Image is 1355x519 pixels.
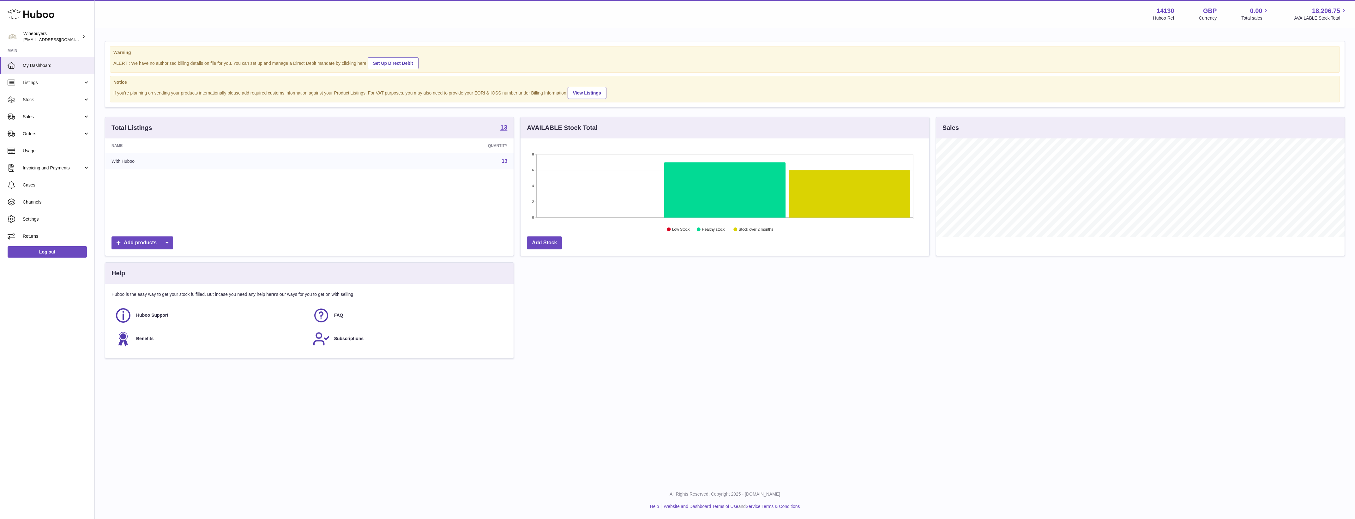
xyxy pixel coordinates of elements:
[502,158,508,164] a: 13
[23,199,90,205] span: Channels
[23,233,90,239] span: Returns
[532,200,534,204] text: 2
[532,168,534,172] text: 6
[111,291,507,297] p: Huboo is the easy way to get your stock fulfilled. But incase you need any help here's our ways f...
[664,504,738,509] a: Website and Dashboard Terms of Use
[532,184,534,188] text: 4
[136,312,168,318] span: Huboo Support
[23,80,83,86] span: Listings
[702,227,725,232] text: Healthy stock
[105,153,321,169] td: With Huboo
[23,182,90,188] span: Cases
[8,32,17,41] img: internalAdmin-14130@internal.huboo.com
[334,312,343,318] span: FAQ
[1312,7,1340,15] span: 18,206.75
[111,124,152,132] h3: Total Listings
[1294,7,1347,21] a: 18,206.75 AVAILABLE Stock Total
[527,236,562,249] a: Add Stock
[23,97,83,103] span: Stock
[23,216,90,222] span: Settings
[23,37,93,42] span: [EMAIL_ADDRESS][DOMAIN_NAME]
[105,138,321,153] th: Name
[334,336,364,342] span: Subscriptions
[313,307,504,324] a: FAQ
[1199,15,1217,21] div: Currency
[672,227,690,232] text: Low Stock
[23,63,90,69] span: My Dashboard
[942,124,959,132] h3: Sales
[1241,15,1269,21] span: Total sales
[23,131,83,137] span: Orders
[1157,7,1174,15] strong: 14130
[23,31,80,43] div: Winebuyers
[532,216,534,219] text: 0
[368,57,419,69] a: Set Up Direct Debit
[739,227,773,232] text: Stock over 2 months
[500,124,507,132] a: 13
[115,307,306,324] a: Huboo Support
[111,269,125,278] h3: Help
[1203,7,1217,15] strong: GBP
[1153,15,1174,21] div: Huboo Ref
[136,336,154,342] span: Benefits
[23,165,83,171] span: Invoicing and Payments
[23,148,90,154] span: Usage
[8,246,87,258] a: Log out
[115,330,306,347] a: Benefits
[111,236,173,249] a: Add products
[1241,7,1269,21] a: 0.00 Total sales
[313,330,504,347] a: Subscriptions
[568,87,606,99] a: View Listings
[746,504,800,509] a: Service Terms & Conditions
[500,124,507,131] strong: 13
[650,504,659,509] a: Help
[113,79,1336,85] strong: Notice
[113,86,1336,99] div: If you're planning on sending your products internationally please add required customs informati...
[23,114,83,120] span: Sales
[1294,15,1347,21] span: AVAILABLE Stock Total
[532,152,534,156] text: 8
[527,124,597,132] h3: AVAILABLE Stock Total
[113,56,1336,69] div: ALERT : We have no authorised billing details on file for you. You can set up and manage a Direct...
[661,504,800,510] li: and
[1250,7,1262,15] span: 0.00
[113,50,1336,56] strong: Warning
[100,491,1350,497] p: All Rights Reserved. Copyright 2025 - [DOMAIN_NAME]
[321,138,514,153] th: Quantity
